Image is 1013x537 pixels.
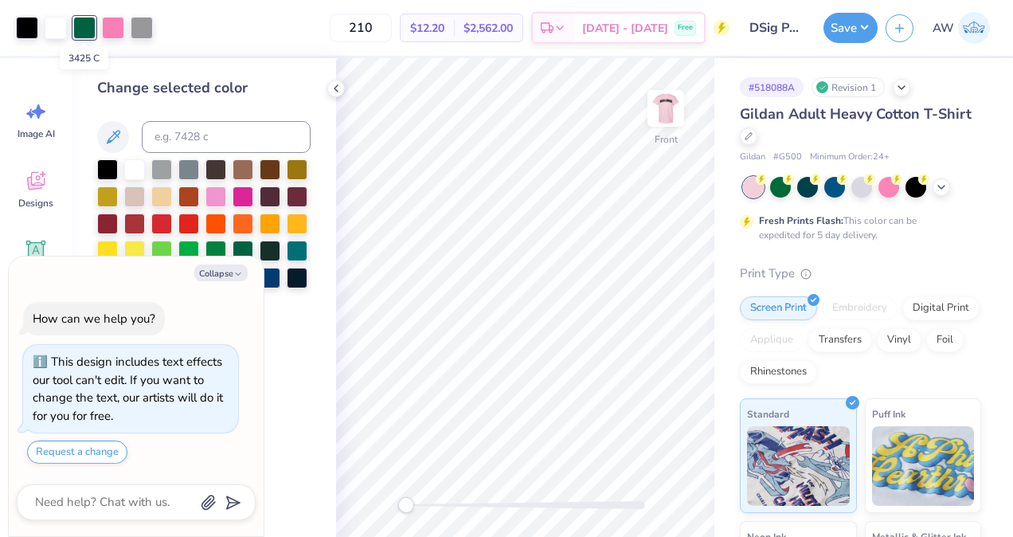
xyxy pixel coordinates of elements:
[740,265,981,283] div: Print Type
[330,14,392,42] input: – –
[463,20,513,37] span: $2,562.00
[933,19,954,37] span: AW
[877,328,921,352] div: Vinyl
[655,132,678,147] div: Front
[812,77,885,97] div: Revision 1
[810,151,890,164] span: Minimum Order: 24 +
[18,127,55,140] span: Image AI
[740,77,804,97] div: # 518088A
[740,151,765,164] span: Gildan
[410,20,444,37] span: $12.20
[902,296,980,320] div: Digital Print
[33,354,223,424] div: This design includes text effects our tool can't edit. If you want to change the text, our artist...
[650,92,682,124] img: Front
[740,296,817,320] div: Screen Print
[958,12,990,44] img: Allison Wicks
[740,360,817,384] div: Rhinestones
[18,197,53,210] span: Designs
[822,296,898,320] div: Embroidery
[926,328,964,352] div: Foil
[925,12,997,44] a: AW
[398,497,414,513] div: Accessibility label
[740,328,804,352] div: Applique
[823,13,878,43] button: Save
[97,77,311,99] div: Change selected color
[759,214,843,227] strong: Fresh Prints Flash:
[582,20,668,37] span: [DATE] - [DATE]
[737,12,815,44] input: Untitled Design
[773,151,802,164] span: # G500
[872,406,905,422] span: Puff Ink
[872,426,975,506] img: Puff Ink
[27,441,127,464] button: Request a change
[808,328,872,352] div: Transfers
[33,311,155,327] div: How can we help you?
[194,265,248,281] button: Collapse
[747,426,850,506] img: Standard
[678,22,693,33] span: Free
[740,104,972,123] span: Gildan Adult Heavy Cotton T-Shirt
[60,47,108,69] div: 3425 C
[759,214,955,242] div: This color can be expedited for 5 day delivery.
[142,121,311,153] input: e.g. 7428 c
[747,406,789,422] span: Standard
